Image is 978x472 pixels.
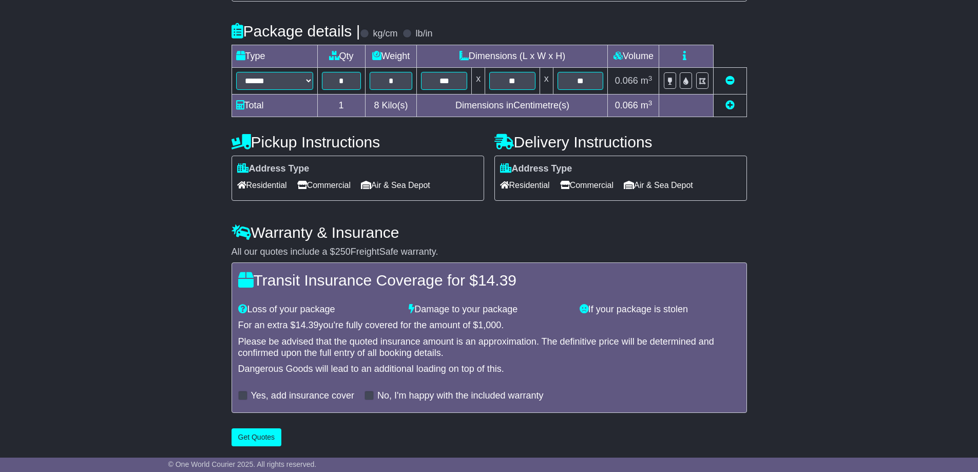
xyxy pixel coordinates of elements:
h4: Warranty & Insurance [232,224,747,241]
div: Dangerous Goods will lead to an additional loading on top of this. [238,364,740,375]
span: Air & Sea Depot [624,177,693,193]
label: lb/in [415,28,432,40]
span: © One World Courier 2025. All rights reserved. [168,460,317,468]
div: Loss of your package [233,304,404,315]
td: Weight [365,45,417,68]
label: No, I'm happy with the included warranty [377,390,544,402]
td: x [472,68,485,95]
h4: Transit Insurance Coverage for $ [238,272,740,289]
label: Yes, add insurance cover [251,390,354,402]
span: 0.066 [615,75,638,86]
td: Total [232,95,317,117]
div: If your package is stolen [574,304,745,315]
label: Address Type [237,163,310,175]
span: 14.39 [296,320,319,330]
span: Commercial [297,177,351,193]
h4: Delivery Instructions [494,134,747,150]
span: 14.39 [478,272,516,289]
div: All our quotes include a $ FreightSafe warranty. [232,247,747,258]
sup: 3 [648,74,653,82]
label: Address Type [500,163,572,175]
span: m [641,75,653,86]
sup: 3 [648,99,653,107]
span: Commercial [560,177,613,193]
a: Remove this item [725,75,735,86]
td: Dimensions in Centimetre(s) [417,95,608,117]
td: x [540,68,553,95]
div: Damage to your package [404,304,574,315]
td: Volume [608,45,659,68]
td: Type [232,45,317,68]
span: 8 [374,100,379,110]
span: m [641,100,653,110]
span: Residential [237,177,287,193]
div: Please be advised that the quoted insurance amount is an approximation. The definitive price will... [238,336,740,358]
h4: Package details | [232,23,360,40]
span: 1,000 [478,320,501,330]
span: Residential [500,177,550,193]
td: Dimensions (L x W x H) [417,45,608,68]
a: Add new item [725,100,735,110]
label: kg/cm [373,28,397,40]
td: 1 [317,95,365,117]
span: 250 [335,247,351,257]
td: Kilo(s) [365,95,417,117]
span: 0.066 [615,100,638,110]
td: Qty [317,45,365,68]
button: Get Quotes [232,428,282,446]
h4: Pickup Instructions [232,134,484,150]
div: For an extra $ you're fully covered for the amount of $ . [238,320,740,331]
span: Air & Sea Depot [361,177,430,193]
